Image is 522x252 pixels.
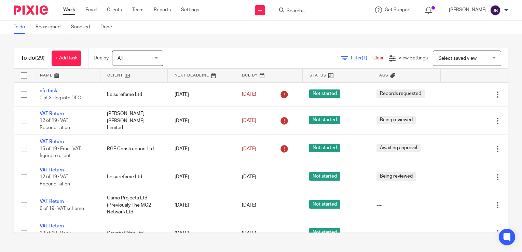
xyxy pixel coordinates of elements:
[100,191,167,219] td: Osmo Projects Ltd (Previously The MC2 Network Ltd
[376,202,434,209] div: ---
[40,111,64,116] a: VAT Return
[242,203,256,208] span: [DATE]
[21,55,45,62] h1: To do
[40,146,81,158] span: 15 of 19 · Email VAT figure to client
[181,6,199,13] a: Settings
[71,20,95,34] a: Snoozed
[309,144,340,152] span: Not started
[14,20,30,34] a: To do
[100,82,167,107] td: Leisurefame Ltd
[372,56,384,60] a: Clear
[100,20,117,34] a: Done
[286,8,347,14] input: Search
[385,8,411,12] span: Get Support
[100,135,167,163] td: RGE Construction Ltd
[309,89,340,98] span: Not started
[40,231,71,243] span: 12 of 19 · Bank Reconciliation
[40,168,64,172] a: VAT Return
[40,96,81,100] span: 0 of 3 · log into DFC
[309,172,340,181] span: Not started
[242,231,256,236] span: [DATE]
[36,20,66,34] a: Reassigned
[52,51,81,66] a: + Add task
[168,82,235,107] td: [DATE]
[40,199,64,204] a: VAT Return
[376,89,425,98] span: Records requested
[351,56,372,60] span: Filter
[168,135,235,163] td: [DATE]
[309,228,340,237] span: Not started
[100,163,167,191] td: Leisurefame Ltd
[40,174,70,186] span: 12 of 19 · VAT Reconciliation
[118,56,123,61] span: All
[85,6,97,13] a: Email
[438,56,477,61] span: Select saved view
[309,116,340,124] span: Not started
[490,5,501,16] img: svg%3E
[242,175,256,180] span: [DATE]
[168,191,235,219] td: [DATE]
[94,55,109,61] p: Due by
[376,172,416,181] span: Being reviewed
[309,200,340,209] span: Not started
[132,6,143,13] a: Team
[362,56,367,60] span: (1)
[242,146,256,151] span: [DATE]
[40,206,84,211] span: 6 of 19 · VAT scheme
[377,73,388,77] span: Tags
[376,230,434,237] div: ---
[35,55,45,61] span: (29)
[40,139,64,144] a: VAT Return
[154,6,171,13] a: Reports
[14,5,48,15] img: Pixie
[63,6,75,13] a: Work
[242,92,256,97] span: [DATE]
[449,6,486,13] p: [PERSON_NAME]
[398,56,428,60] span: View Settings
[168,107,235,135] td: [DATE]
[168,163,235,191] td: [DATE]
[242,118,256,123] span: [DATE]
[100,219,167,247] td: County Skips Ltd
[100,107,167,135] td: [PERSON_NAME] [PERSON_NAME] Limited
[376,116,416,124] span: Being reviewed
[40,88,57,93] a: dfc task
[40,118,70,130] span: 12 of 19 · VAT Reconciliation
[376,144,421,152] span: Awaiting approval
[40,224,64,228] a: VAT Return
[107,6,122,13] a: Clients
[168,219,235,247] td: [DATE]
